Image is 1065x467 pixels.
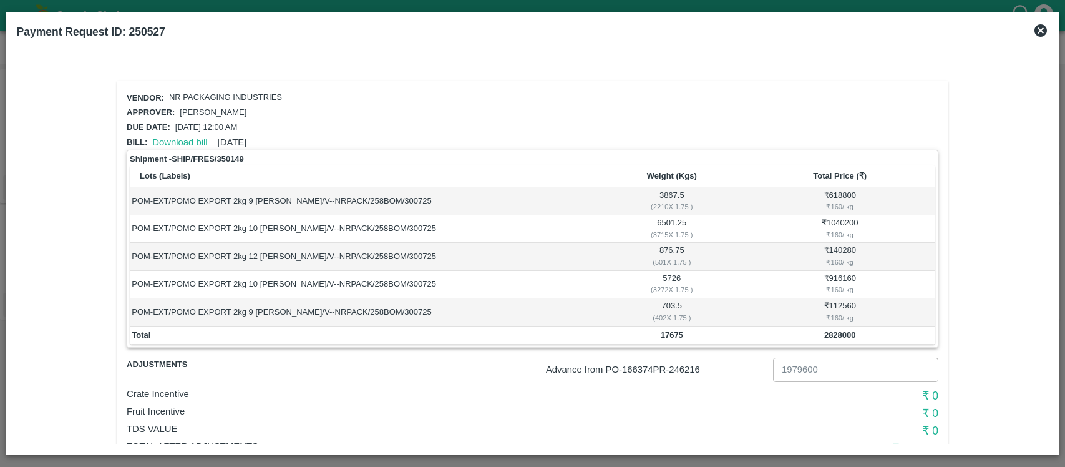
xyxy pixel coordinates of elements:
td: 703.5 [599,298,744,326]
span: Approver: [127,107,175,117]
td: ₹ 916160 [744,271,935,298]
h6: ₹ 0 [668,387,938,405]
p: Advance from PO- 166374 PR- 246216 [546,363,768,376]
td: 3867.5 [599,187,744,215]
p: Total After adjustments [127,440,668,453]
td: 6501.25 [599,215,744,243]
h6: ₹ 820400 [668,440,938,457]
b: Total Price (₹) [813,171,867,180]
td: ₹ 618800 [744,187,935,215]
b: 2828000 [824,330,856,340]
a: Download bill [152,137,207,147]
p: Fruit Incentive [127,405,668,418]
b: Lots (Labels) [140,171,190,180]
p: TDS VALUE [127,422,668,436]
td: 5726 [599,271,744,298]
b: Payment Request ID: 250527 [17,26,165,38]
div: ( 3715 X 1.75 ) [601,229,742,240]
span: [DATE] [218,137,247,147]
td: POM-EXT/POMO EXPORT 2kg 9 [PERSON_NAME]/V--NRPACK/258BOM/300725 [130,187,599,215]
b: 17675 [661,330,683,340]
td: ₹ 1040200 [744,215,935,243]
p: [DATE] 12:00 AM [175,122,237,134]
div: ₹ 160 / kg [747,284,933,295]
h6: ₹ 0 [668,405,938,422]
b: Weight (Kgs) [647,171,697,180]
div: ( 3272 X 1.75 ) [601,284,742,295]
div: ₹ 160 / kg [747,229,933,240]
input: Advance [773,358,938,381]
span: Bill: [127,137,147,147]
div: ( 402 X 1.75 ) [601,312,742,323]
div: ( 2210 X 1.75 ) [601,201,742,212]
span: Adjustments [127,358,262,372]
div: ₹ 160 / kg [747,201,933,212]
td: POM-EXT/POMO EXPORT 2kg 10 [PERSON_NAME]/V--NRPACK/258BOM/300725 [130,215,599,243]
div: ₹ 160 / kg [747,312,933,323]
td: ₹ 112560 [744,298,935,326]
h6: ₹ 0 [668,422,938,440]
strong: Shipment - SHIP/FRES/350149 [130,153,244,165]
td: POM-EXT/POMO EXPORT 2kg 9 [PERSON_NAME]/V--NRPACK/258BOM/300725 [130,298,599,326]
div: ( 501 X 1.75 ) [601,257,742,268]
span: Vendor: [127,93,164,102]
span: Due date: [127,122,170,132]
td: POM-EXT/POMO EXPORT 2kg 12 [PERSON_NAME]/V--NRPACK/258BOM/300725 [130,243,599,270]
td: POM-EXT/POMO EXPORT 2kg 10 [PERSON_NAME]/V--NRPACK/258BOM/300725 [130,271,599,298]
p: NR PACKAGING INDUSTRIES [169,92,282,104]
div: ₹ 160 / kg [747,257,933,268]
b: Total [132,330,150,340]
td: ₹ 140280 [744,243,935,270]
p: [PERSON_NAME] [180,107,246,119]
td: 876.75 [599,243,744,270]
p: Crate Incentive [127,387,668,401]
